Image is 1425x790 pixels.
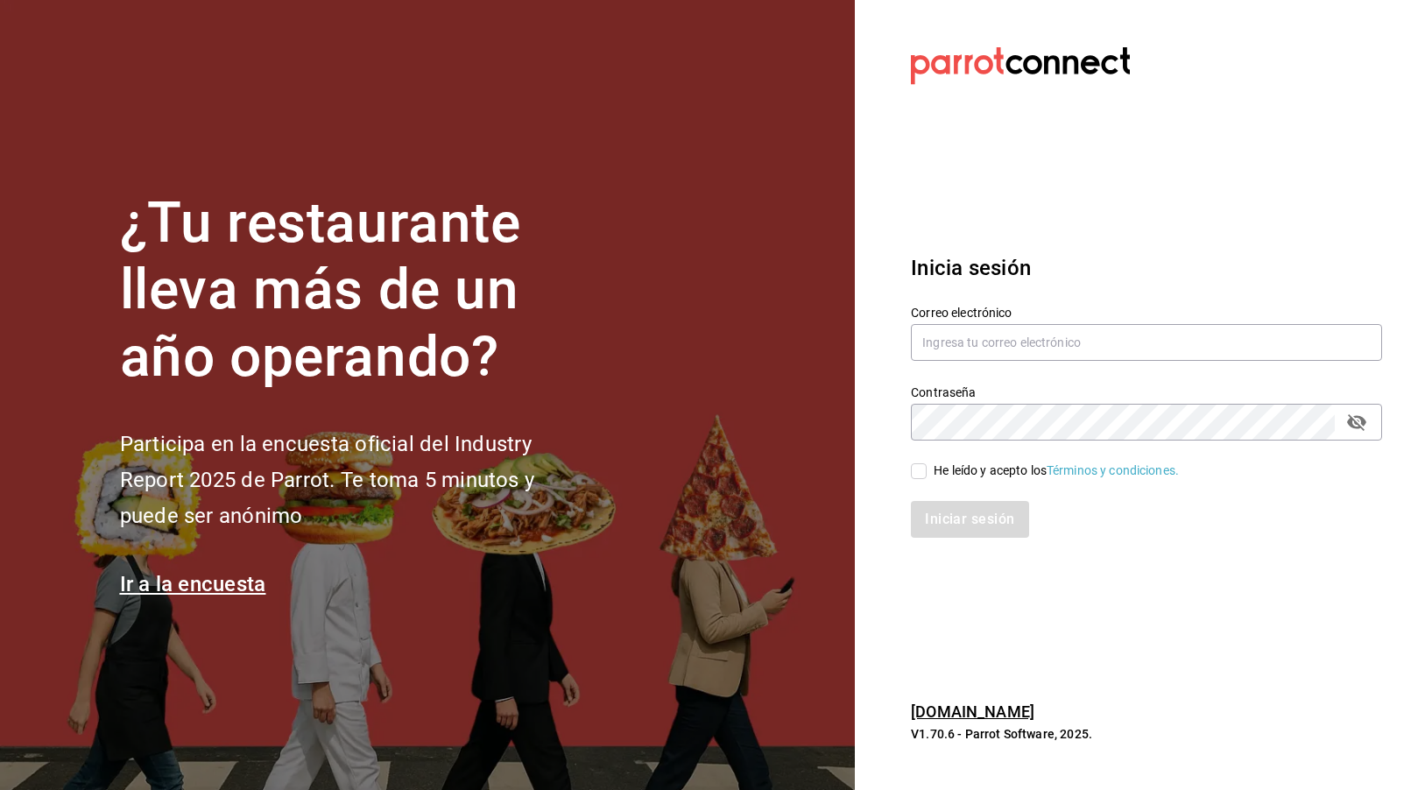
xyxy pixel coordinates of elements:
[911,385,1382,398] label: Contraseña
[911,252,1382,284] h3: Inicia sesión
[120,572,266,596] a: Ir a la encuesta
[934,462,1179,480] div: He leído y acepto los
[911,324,1382,361] input: Ingresa tu correo electrónico
[120,190,593,391] h1: ¿Tu restaurante lleva más de un año operando?
[911,725,1382,743] p: V1.70.6 - Parrot Software, 2025.
[120,427,593,533] h2: Participa en la encuesta oficial del Industry Report 2025 de Parrot. Te toma 5 minutos y puede se...
[911,306,1382,318] label: Correo electrónico
[911,702,1034,721] a: [DOMAIN_NAME]
[1047,463,1179,477] a: Términos y condiciones.
[1342,407,1372,437] button: passwordField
